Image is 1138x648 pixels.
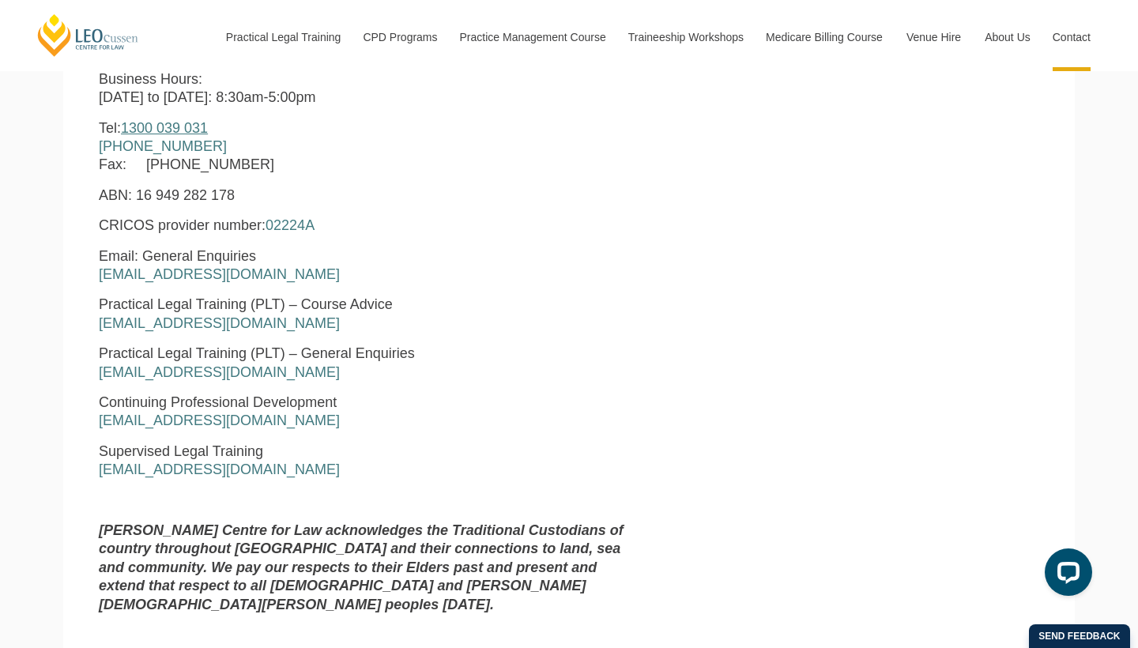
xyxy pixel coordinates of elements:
a: [PHONE_NUMBER] [99,138,227,154]
a: [EMAIL_ADDRESS][DOMAIN_NAME] [99,364,340,380]
p: CRICOS provider number: [99,217,638,235]
span: Practical Legal Training (PLT) – General Enquiries [99,345,415,361]
a: [PERSON_NAME] Centre for Law [36,13,141,58]
a: Medicare Billing Course [754,3,895,71]
a: [EMAIL_ADDRESS][DOMAIN_NAME] [99,266,340,282]
p: ABN: 16 949 282 178 [99,186,638,205]
p: Email: General Enquiries [99,247,638,284]
a: 02224A [266,217,315,233]
strong: [PERSON_NAME] Centre for Law acknowledges the Traditional Custodians of country throughout [GEOGR... [99,522,624,612]
a: [EMAIL_ADDRESS][DOMAIN_NAME] [99,413,340,428]
a: Venue Hire [895,3,973,71]
a: [EMAIL_ADDRESS][DOMAIN_NAME] [99,315,340,331]
a: About Us [973,3,1041,71]
p: Business Hours: [DATE] to [DATE]: 8:30am-5:00pm [99,70,638,107]
p: Supervised Legal Training [99,443,638,480]
a: Contact [1041,3,1102,71]
iframe: LiveChat chat widget [1032,542,1098,608]
p: Continuing Professional Development [99,394,638,431]
a: [EMAIL_ADDRESS][DOMAIN_NAME] [99,462,340,477]
a: Traineeship Workshops [616,3,754,71]
a: CPD Programs [351,3,447,71]
a: Practical Legal Training [214,3,352,71]
p: Practical Legal Training (PLT) – Course Advice [99,296,638,333]
a: 1300 039 031 [121,120,208,136]
a: Practice Management Course [448,3,616,71]
p: Tel: Fax: [PHONE_NUMBER] [99,119,638,175]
